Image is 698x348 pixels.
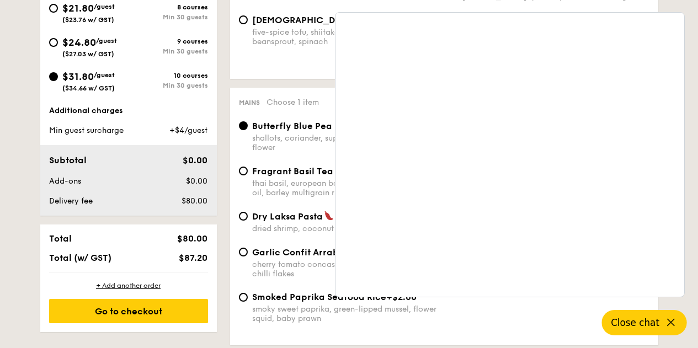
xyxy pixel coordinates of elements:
input: [DEMOGRAPHIC_DATA] Bibim Saladfive-spice tofu, shiitake mushroom, korean beansprout, spinach [239,15,248,24]
span: Total [49,233,72,244]
div: Additional charges [49,105,208,116]
span: $0.00 [183,155,207,165]
div: five-spice tofu, shiitake mushroom, korean beansprout, spinach [252,28,440,46]
span: Garlic Confit Arrabiata [252,247,357,258]
span: $80.00 [182,196,207,206]
span: Dry Laksa Pasta [252,211,323,222]
span: $80.00 [177,233,207,244]
span: $21.80 [62,2,94,14]
span: [DEMOGRAPHIC_DATA] Bibim Salad [252,15,411,25]
input: Smoked Paprika Seafood Rice+$2.00smoky sweet paprika, green-lipped mussel, flower squid, baby prawn [239,293,248,302]
img: icon-spicy.37a8142b.svg [324,211,334,221]
span: +$4/guest [169,126,207,135]
span: Mains [239,99,260,106]
span: ($34.66 w/ GST) [62,84,115,92]
div: Min 30 guests [129,13,208,21]
div: Min 30 guests [129,47,208,55]
input: Garlic Confit Arrabiatacherry tomato concasse, garlic-infused olive oil, chilli flakes [239,248,248,256]
div: + Add another order [49,281,208,290]
input: $31.80/guest($34.66 w/ GST)10 coursesMin 30 guests [49,72,58,81]
div: Min 30 guests [129,82,208,89]
span: $31.80 [62,71,94,83]
span: Total (w/ GST) [49,253,111,263]
div: smoky sweet paprika, green-lipped mussel, flower squid, baby prawn [252,304,440,323]
span: Min guest surcharge [49,126,124,135]
span: ($23.76 w/ GST) [62,16,114,24]
input: Dry Laksa Pastadried shrimp, coconut cream, laksa leaf [239,212,248,221]
span: Subtotal [49,155,87,165]
div: thai basil, european basil, shallot scented sesame oil, barley multigrain rice [252,179,440,197]
div: dried shrimp, coconut cream, laksa leaf [252,224,440,233]
span: $0.00 [186,176,207,186]
div: cherry tomato concasse, garlic-infused olive oil, chilli flakes [252,260,440,279]
span: Add-ons [49,176,81,186]
input: $21.80/guest($23.76 w/ GST)8 coursesMin 30 guests [49,4,58,13]
span: $87.20 [179,253,207,263]
div: 10 courses [129,72,208,79]
span: /guest [94,71,115,79]
div: 9 courses [129,38,208,45]
input: Fragrant Basil Tea Ricethai basil, european basil, shallot scented sesame oil, barley multigrain ... [239,167,248,175]
span: Fragrant Basil Tea Rice [252,166,355,176]
span: /guest [94,3,115,10]
button: Close chat [602,310,687,335]
span: Close chat [611,317,659,328]
div: Go to checkout [49,299,208,323]
input: Butterfly Blue Pea Riceshallots, coriander, supergarlicfied oil, blue pea flower [239,121,248,130]
span: $24.80 [62,36,96,49]
span: Delivery fee [49,196,93,206]
span: Butterfly Blue Pea Rice [252,121,354,131]
div: 8 courses [129,3,208,11]
span: /guest [96,37,117,45]
span: Choose 1 item [267,98,319,107]
input: $24.80/guest($27.03 w/ GST)9 coursesMin 30 guests [49,38,58,47]
span: ($27.03 w/ GST) [62,50,114,58]
span: Smoked Paprika Seafood Rice [252,292,386,302]
div: shallots, coriander, supergarlicfied oil, blue pea flower [252,133,440,152]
